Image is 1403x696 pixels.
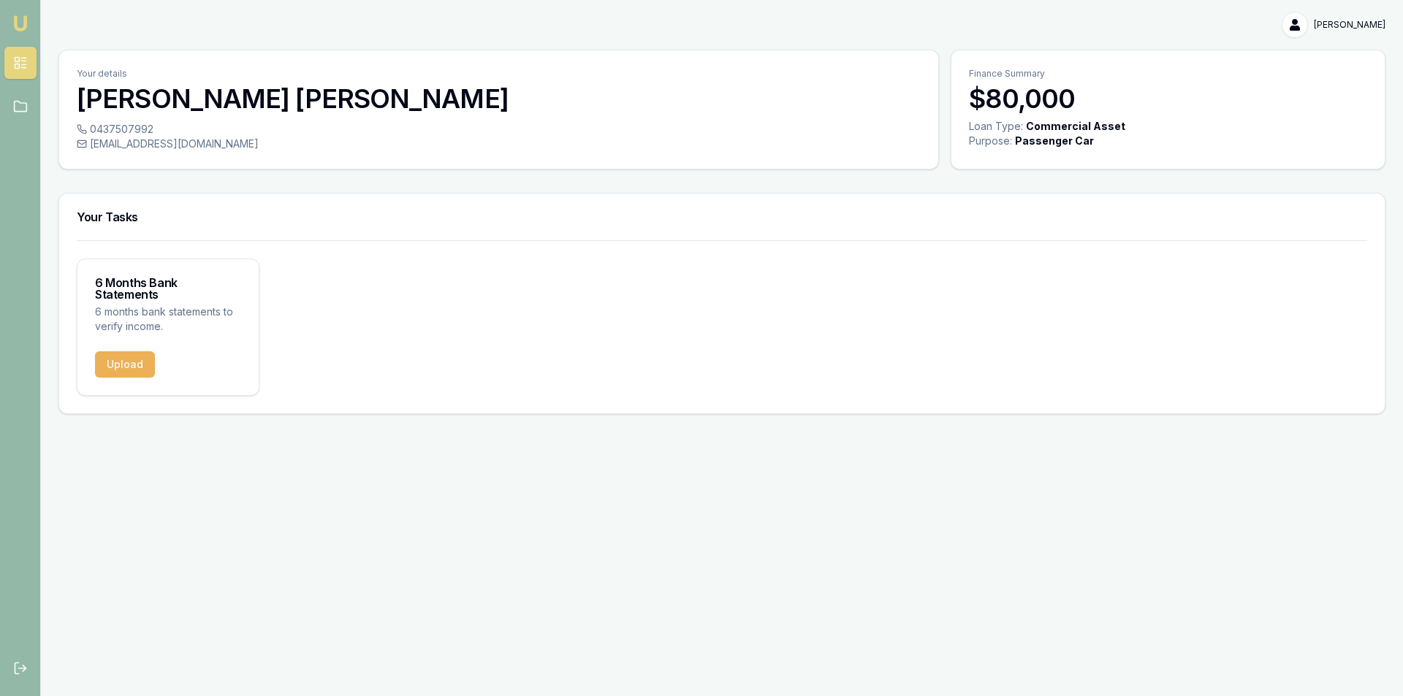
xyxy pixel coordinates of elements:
span: [EMAIL_ADDRESS][DOMAIN_NAME] [90,137,259,151]
div: Passenger Car [1015,134,1094,148]
p: 6 months bank statements to verify income. [95,305,241,334]
h3: $80,000 [969,84,1367,113]
span: 0437507992 [90,122,153,137]
p: Your details [77,68,921,80]
div: Purpose: [969,134,1012,148]
button: Upload [95,351,155,378]
span: [PERSON_NAME] [1314,19,1385,31]
h3: [PERSON_NAME] [PERSON_NAME] [77,84,921,113]
div: Loan Type: [969,119,1023,134]
h3: 6 Months Bank Statements [95,277,241,300]
div: Commercial Asset [1026,119,1125,134]
img: emu-icon-u.png [12,15,29,32]
h3: Your Tasks [77,211,1367,223]
p: Finance Summary [969,68,1367,80]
